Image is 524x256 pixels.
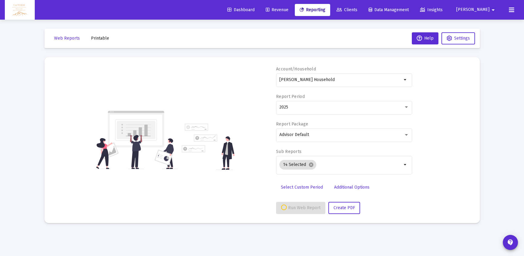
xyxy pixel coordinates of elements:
span: Help [417,36,434,41]
img: Dashboard [9,4,30,16]
span: Reporting [300,7,325,12]
span: Run Web Report [281,205,321,210]
button: Settings [441,32,475,44]
a: Revenue [261,4,293,16]
label: Account/Household [276,66,316,72]
a: Dashboard [223,4,259,16]
span: Data Management [369,7,409,12]
span: Dashboard [227,7,255,12]
a: Clients [332,4,362,16]
span: Printable [91,36,109,41]
span: Clients [337,7,357,12]
img: reporting-alt [182,124,235,170]
button: [PERSON_NAME] [449,4,504,16]
span: Revenue [266,7,288,12]
span: 2025 [279,105,288,110]
span: Settings [454,36,470,41]
mat-icon: arrow_drop_down [402,161,409,168]
mat-icon: contact_support [507,239,514,246]
mat-icon: arrow_drop_down [402,76,409,83]
mat-chip: 14 Selected [279,160,316,170]
button: Create PDF [328,202,360,214]
span: Additional Options [334,185,369,190]
button: Run Web Report [276,202,325,214]
span: Create PDF [334,205,355,210]
label: Report Package [276,122,308,127]
label: Report Period [276,94,305,99]
span: Select Custom Period [281,185,323,190]
img: reporting [95,110,178,170]
span: [PERSON_NAME] [456,7,490,12]
mat-icon: arrow_drop_down [490,4,497,16]
mat-icon: cancel [308,162,314,167]
button: Help [412,32,438,44]
input: Search or select an account or household [279,77,402,82]
span: Insights [420,7,443,12]
button: Web Reports [49,32,85,44]
span: Web Reports [54,36,80,41]
button: Printable [86,32,114,44]
label: Sub Reports [276,149,301,154]
a: Insights [415,4,448,16]
span: Advisor Default [279,132,309,137]
a: Reporting [295,4,330,16]
mat-chip-list: Selection [279,159,402,171]
a: Data Management [364,4,414,16]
